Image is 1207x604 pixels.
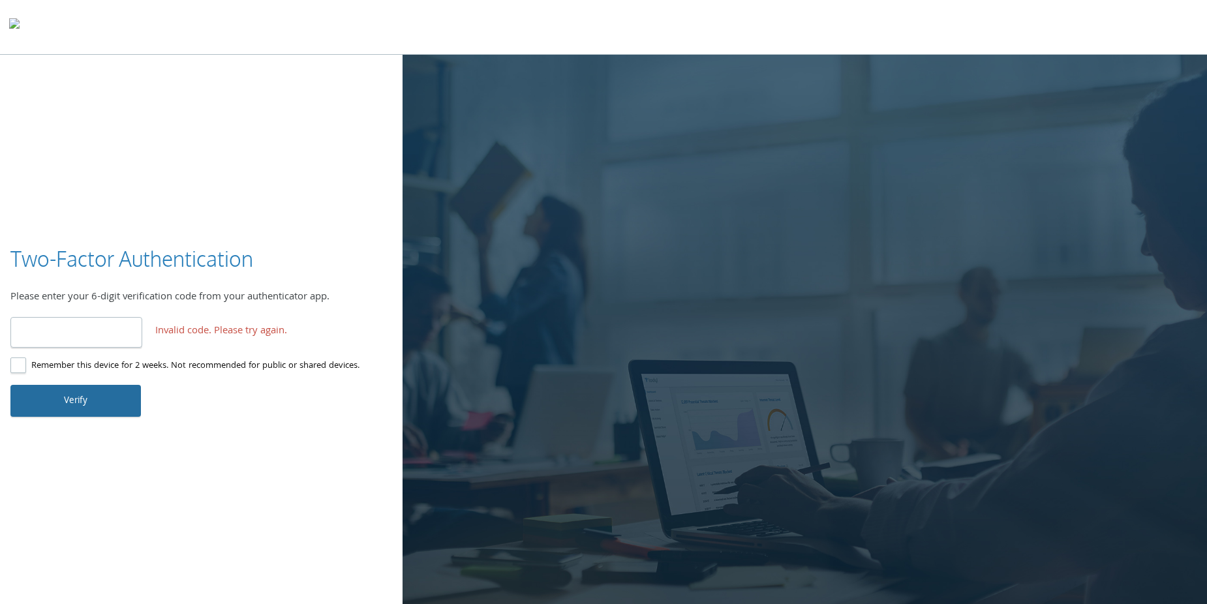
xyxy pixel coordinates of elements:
div: Please enter your 6-digit verification code from your authenticator app. [10,290,392,307]
button: Verify [10,385,141,416]
h3: Two-Factor Authentication [10,245,253,274]
span: Invalid code. Please try again. [155,324,287,340]
img: todyl-logo-dark.svg [9,14,20,40]
label: Remember this device for 2 weeks. Not recommended for public or shared devices. [10,358,359,374]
